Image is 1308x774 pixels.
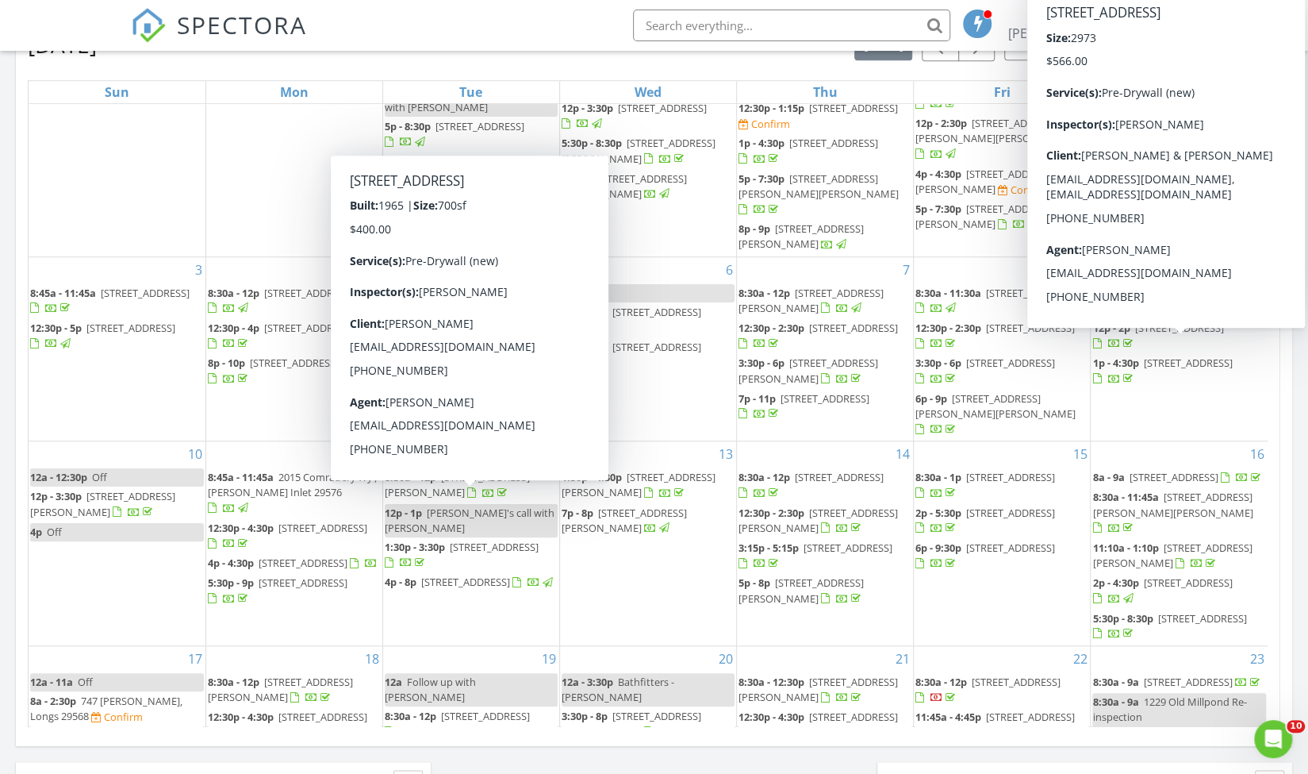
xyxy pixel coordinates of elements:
[738,321,804,335] span: 12:30p - 2:30p
[1092,490,1252,534] a: 8:30a - 11:45a [STREET_ADDRESS][PERSON_NAME][PERSON_NAME]
[385,470,530,499] a: 8:30a - 12p [STREET_ADDRESS][PERSON_NAME]
[562,170,735,204] a: 8p - 9p [STREET_ADDRESS][PERSON_NAME]
[738,506,898,535] a: 12:30p - 2:30p [STREET_ADDRESS][PERSON_NAME]
[101,286,190,300] span: [STREET_ADDRESS]
[915,321,981,335] span: 12:30p - 2:30p
[738,286,884,315] span: [STREET_ADDRESS][PERSON_NAME]
[1092,99,1266,133] a: 1:30p - 4:15p [STREET_ADDRESS]
[546,257,559,283] a: Go to August 5, 2025
[47,525,62,539] span: Off
[562,101,707,130] a: 12p - 3:30p [STREET_ADDRESS]
[915,116,967,130] span: 12p - 2:30p
[185,646,205,672] a: Go to August 17, 2025
[382,37,559,256] td: Go to July 29, 2025
[29,441,205,646] td: Go to August 10, 2025
[385,540,539,569] a: 1:30p - 3:30p [STREET_ADDRESS]
[385,321,501,365] span: Weekly Call With [PERSON_NAME] 1 and 3 [PERSON_NAME]
[562,136,715,165] a: 5:30p - 8:30p [STREET_ADDRESS][PERSON_NAME]
[86,321,175,335] span: [STREET_ADDRESS]
[1092,470,1263,484] a: 8a - 9a [STREET_ADDRESS]
[208,521,274,535] span: 12:30p - 4:30p
[1092,321,1223,350] a: 12p - 2p [STREET_ADDRESS]
[385,85,547,114] span: [PERSON_NAME]'s Call with [PERSON_NAME]
[738,221,770,236] span: 8p - 9p
[915,202,961,216] span: 5p - 7:30p
[738,506,804,520] span: 12:30p - 2:30p
[738,390,911,424] a: 7p - 11p [STREET_ADDRESS]
[278,521,367,535] span: [STREET_ADDRESS]
[562,468,735,503] a: 1:30p - 4:30p [STREET_ADDRESS][PERSON_NAME]
[899,257,913,283] a: Go to August 7, 2025
[208,576,254,590] span: 5:30p - 9p
[738,356,878,385] span: [STREET_ADDRESS][PERSON_NAME]
[562,286,579,300] span: 12a
[208,521,367,550] a: 12:30p - 4:30p [STREET_ADDRESS]
[633,10,950,41] input: Search everything...
[1129,470,1218,484] span: [STREET_ADDRESS]
[966,470,1055,484] span: [STREET_ADDRESS]
[264,321,353,335] span: [STREET_ADDRESS]
[382,441,559,646] td: Go to August 12, 2025
[738,391,869,421] a: 7p - 11p [STREET_ADDRESS]
[1166,81,1193,103] a: Saturday
[1092,470,1124,484] span: 8a - 9a
[915,167,1055,196] span: [STREET_ADDRESS][PERSON_NAME]
[915,165,1088,199] a: 4p - 4:30p [STREET_ADDRESS][PERSON_NAME] Confirm
[915,541,961,555] span: 6p - 9:30p
[986,321,1075,335] span: [STREET_ADDRESS]
[30,286,190,315] a: 8:45a - 11:45a [STREET_ADDRESS]
[966,506,1055,520] span: [STREET_ADDRESS]
[385,406,445,420] span: 4:20p - 6:20p
[208,321,259,335] span: 12:30p - 4p
[738,117,790,132] a: Confirm
[1091,37,1268,256] td: Go to August 2, 2025
[208,286,353,315] a: 8:30a - 12p [STREET_ADDRESS]
[915,116,1076,160] a: 12p - 2:30p [STREET_ADDRESS][PERSON_NAME][PERSON_NAME]
[208,556,254,570] span: 4p - 4:30p
[804,541,892,555] span: [STREET_ADDRESS]
[562,136,622,150] span: 5:30p - 8:30p
[435,119,524,133] span: [STREET_ADDRESS]
[562,303,735,337] a: 3:30p - 6p [STREET_ADDRESS]
[421,575,510,589] span: [STREET_ADDRESS]
[177,8,307,41] span: SPECTORA
[208,321,353,350] a: 12:30p - 4p [STREET_ADDRESS]
[1092,134,1266,168] a: 6p - 10p [STREET_ADDRESS]
[751,117,790,130] div: Confirm
[738,574,911,608] a: 5p - 8p [STREET_ADDRESS][PERSON_NAME]
[1092,610,1266,644] a: 5:30p - 8:30p [STREET_ADDRESS]
[1091,256,1268,441] td: Go to August 9, 2025
[1092,286,1252,315] span: [STREET_ADDRESS][PERSON_NAME]
[738,286,790,300] span: 8:30a - 12p
[915,391,1076,421] span: [STREET_ADDRESS][PERSON_NAME][PERSON_NAME]
[29,37,205,256] td: Go to July 27, 2025
[562,171,593,186] span: 8p - 9p
[450,540,539,554] span: [STREET_ADDRESS]
[259,576,347,590] span: [STREET_ADDRESS]
[562,470,715,499] span: [STREET_ADDRESS][PERSON_NAME]
[30,525,42,539] span: 4p
[914,441,1091,646] td: Go to August 15, 2025
[915,286,1075,315] a: 8:30a - 11:30a [STREET_ADDRESS]
[915,470,1055,499] a: 8:30a - 1p [STREET_ADDRESS]
[915,504,1088,538] a: 2p - 5:30p [STREET_ADDRESS]
[1008,25,1167,41] div: Sloan Home Inspections
[915,506,1055,535] a: 2p - 5:30p [STREET_ADDRESS]
[1092,284,1266,318] a: 8:30a - 11:30a [STREET_ADDRESS][PERSON_NAME]
[441,286,530,300] span: [STREET_ADDRESS]
[205,441,382,646] td: Go to August 11, 2025
[738,101,804,115] span: 12:30p - 1:15p
[385,286,530,315] a: 8:30a - 12p [STREET_ADDRESS]
[1092,490,1158,504] span: 8:30a - 11:45a
[1092,136,1223,165] a: 6p - 10p [STREET_ADDRESS]
[738,99,911,133] a: 12:30p - 1:15p [STREET_ADDRESS] Confirm
[715,646,736,672] a: Go to August 20, 2025
[1092,101,1246,130] a: 1:30p - 4:15p [STREET_ADDRESS]
[385,286,436,300] span: 8:30a - 12p
[102,81,132,103] a: Sunday
[192,257,205,283] a: Go to August 3, 2025
[29,256,205,441] td: Go to August 3, 2025
[205,256,382,441] td: Go to August 4, 2025
[1052,10,1155,25] div: [PERSON_NAME]
[738,136,878,165] a: 1p - 4:30p [STREET_ADDRESS]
